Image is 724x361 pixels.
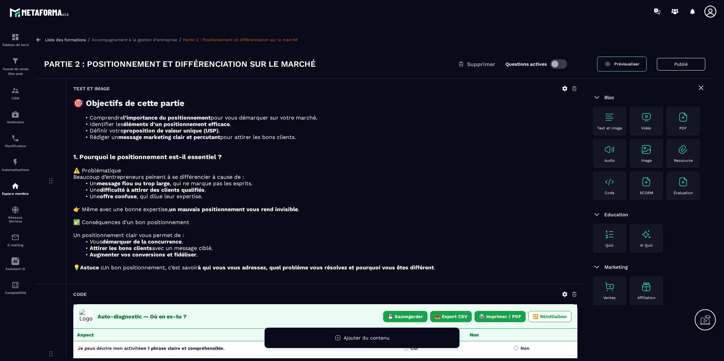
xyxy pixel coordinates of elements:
a: automationsautomationsAutomatisations [2,153,29,177]
p: CRM [2,96,29,100]
img: text-image [641,281,652,292]
p: Tableau de bord [2,43,29,47]
img: text-image [641,229,652,240]
li: Identifier les . [81,121,577,127]
img: social-network [11,206,19,214]
img: text-image no-wra [604,176,615,187]
img: text-image no-wra [678,144,689,155]
p: Réseaux Sociaux [2,216,29,223]
img: arrow-down [593,93,601,101]
strong: difficulté à attirer des clients qualifiés [100,187,205,193]
p: Beaucoup d’entrepreneurs peinent à se différencier à cause de : [73,174,577,180]
img: arrow-down [593,263,601,271]
th: Non [466,329,577,341]
p: Ventes [603,296,616,300]
h3: Partie 2 : Positionnement et différenciation sur le marché [44,59,316,69]
img: arrow-down [593,210,601,219]
img: text-image no-wra [678,112,689,123]
button: 🖨️ Imprimer / PDF [474,311,526,322]
img: logo [10,6,71,19]
li: Comprendre pour vous démarquer sur votre marché. [81,114,577,121]
strong: Augmenter vos conversions et fidéliser [90,251,196,258]
p: IA Quiz [640,243,653,248]
a: Accompagnement à la gestion d'entreprise [92,37,177,42]
li: Rédiger un pour attirer les bons clients. [81,134,577,140]
img: text-image no-wra [641,144,652,155]
p: ✅ Conséquences d’un bon positionnement [73,219,577,225]
img: text-image no-wra [641,112,652,123]
p: Vidéo [641,126,651,130]
li: Une , qui dilue leur expertise. [81,193,577,200]
img: Logo VB [79,309,93,324]
p: PDF [679,126,687,130]
p: 💡 Un bon positionnement, c’est savoir . [73,264,577,271]
a: formationformationCRM [2,81,29,105]
img: accountant [11,281,19,289]
p: Quiz [605,243,614,248]
h3: Auto-diagnostic — Où en es-tu ? [97,313,186,320]
strong: un mauvais positionnement vous rend invisible [169,206,298,213]
strong: l’importance du positionnement [123,114,211,121]
li: avec un message ciblé. [81,245,577,251]
a: formationformationTunnel de vente Site web [2,52,29,81]
img: formation [11,87,19,95]
a: emailemailE-mailing [2,228,29,252]
span: Prévisualiser [614,62,639,66]
span: Bloc [604,95,614,100]
img: text-image no-wra [604,281,615,292]
img: automations [11,182,19,190]
label: Oui [404,346,418,351]
p: Audio [604,158,615,163]
a: Partie 2 : Positionnement et différenciation sur le marché [183,37,298,42]
img: email [11,233,19,241]
span: / [88,36,90,43]
button: 🔁 Réinitialiser [528,311,572,322]
img: scheduler [11,134,19,142]
strong: proposition de valeur unique (USP) [123,127,218,134]
li: Définir votre . [81,127,577,134]
a: Prévisualiser [597,57,647,72]
li: Un , qui ne marque pas les esprits. [81,180,577,187]
a: schedulerschedulerPlanificateur [2,129,29,153]
img: text-image no-wra [604,144,615,155]
img: automations [11,110,19,119]
strong: offre confuse [100,193,137,200]
strong: Attirer les bons clients [90,245,152,251]
p: Affiliation [637,296,655,300]
strong: Astuce : [80,264,102,271]
p: Code [605,191,614,195]
span: Supprimer [467,61,495,67]
a: accountantaccountantComptabilité [2,276,29,300]
img: formation [11,33,19,41]
span: Marketing [604,264,628,270]
a: automationsautomationsWebinaire [2,105,29,129]
h6: Code [73,292,87,297]
p: Automatisations [2,168,29,172]
img: automations [11,158,19,166]
p: 👉 Même avec une bonne expertise, . [73,206,577,213]
p: Image [641,158,652,163]
span: Education [604,212,628,217]
img: text-image no-wra [641,176,652,187]
li: Vous . [81,238,577,245]
p: Tunnel de vente Site web [2,67,29,76]
a: Liste des formations [45,37,86,42]
strong: message marketing clair et percutant [118,134,220,140]
span: / [179,36,181,43]
label: Questions actives [506,61,547,67]
a: Assistant IA [2,252,29,276]
strong: 1. Pourquoi le positionnement est-il essentiel ? [73,153,222,161]
td: Je peux décrire mon activité . [74,341,356,356]
img: text-image no-wra [604,229,615,240]
p: Un positionnement clair vous permet de : [73,232,577,238]
strong: démarquer de la concurrence [102,238,182,245]
p: Ressource [674,158,693,163]
li: Une . [81,187,577,193]
strong: en 1 phrase claire et compréhensible [141,346,223,351]
p: ⚠️ Problématique [73,167,577,174]
h6: Text et image [73,86,110,91]
strong: à qui vous vous adressez, quel problème vous résolvez et pourquoi vous êtes différent [198,264,434,271]
p: Planificateur [2,144,29,148]
button: 💾 Sauvegarder [383,311,427,322]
